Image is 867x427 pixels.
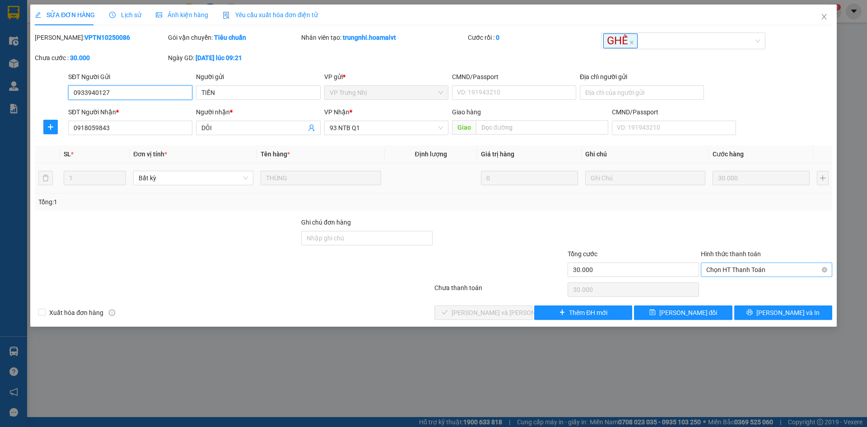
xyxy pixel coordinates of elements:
button: plusThêm ĐH mới [534,305,632,320]
input: 0 [481,171,578,185]
input: VD: Bàn, Ghế [261,171,381,185]
div: Tổng: 1 [38,197,335,207]
input: Địa chỉ của người gửi [580,85,704,100]
div: Chưa thanh toán [433,283,567,299]
button: plus [817,171,829,185]
div: Cước rồi : [468,33,599,42]
div: CMND/Passport [612,107,736,117]
div: Nhân viên tạo: [301,33,466,42]
div: Chưa cước : [35,53,166,63]
span: VP Nhận [324,108,350,116]
span: VP Trưng Nhị [330,86,443,99]
span: Lịch sử [109,11,141,19]
span: Tổng cước [568,250,597,258]
span: SL [64,150,71,158]
span: Bất kỳ [139,171,248,185]
span: Ảnh kiện hàng [156,11,208,19]
b: Tiêu chuẩn [214,34,246,41]
span: Chọn HT Thanh Toán [706,263,827,277]
label: Hình thức thanh toán [701,250,761,258]
span: printer [746,309,753,316]
span: save [649,309,656,316]
input: Ghi Chú [585,171,705,185]
span: [PERSON_NAME] đổi [659,308,718,318]
div: VP gửi [324,72,448,82]
div: Gói vận chuyển: [168,33,299,42]
button: Close [811,5,837,30]
div: CMND/Passport [452,72,576,82]
span: Đơn vị tính [133,150,167,158]
span: edit [35,12,41,18]
span: close [820,13,828,20]
div: Địa chỉ người gửi [580,72,704,82]
span: plus [44,123,57,131]
span: Cước hàng [713,150,744,158]
span: plus [559,309,565,316]
span: Tên hàng [261,150,290,158]
b: 30.000 [70,54,90,61]
span: Giao [452,120,476,135]
span: info-circle [109,310,115,316]
span: Định lượng [415,150,447,158]
th: Ghi chú [582,145,709,163]
input: Ghi chú đơn hàng [301,231,433,245]
b: 0 [496,34,499,41]
div: Người gửi [196,72,320,82]
span: 93 NTB Q1 [330,121,443,135]
span: close-circle [822,267,827,272]
span: Xuất hóa đơn hàng [46,308,107,318]
span: Thêm ĐH mới [569,308,607,318]
span: Giao hàng [452,108,481,116]
span: Yêu cầu xuất hóa đơn điện tử [223,11,318,19]
b: [DATE] lúc 09:21 [196,54,242,61]
span: clock-circle [109,12,116,18]
b: VPTN10250086 [84,34,130,41]
button: plus [43,120,58,134]
span: user-add [308,124,315,131]
button: check[PERSON_NAME] và [PERSON_NAME] hàng [434,305,532,320]
img: icon [223,12,230,19]
span: picture [156,12,162,18]
input: 0 [713,171,810,185]
span: close [629,40,634,45]
b: trungnhi.hoamaivt [343,34,396,41]
div: [PERSON_NAME]: [35,33,166,42]
label: Ghi chú đơn hàng [301,219,351,226]
div: Người nhận [196,107,320,117]
div: SĐT Người Gửi [68,72,192,82]
div: Ngày GD: [168,53,299,63]
button: save[PERSON_NAME] đổi [634,305,732,320]
span: Giá trị hàng [481,150,514,158]
button: printer[PERSON_NAME] và In [734,305,832,320]
div: SĐT Người Nhận [68,107,192,117]
button: delete [38,171,53,185]
span: [PERSON_NAME] và In [756,308,820,318]
input: Dọc đường [476,120,608,135]
span: GHẾ [603,33,638,48]
span: SỬA ĐƠN HÀNG [35,11,95,19]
